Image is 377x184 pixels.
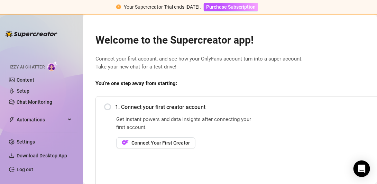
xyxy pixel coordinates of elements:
img: logo-BBDzfeDw.svg [6,30,57,37]
div: Open Intercom Messenger [353,160,370,177]
span: exclamation-circle [116,4,121,9]
button: OFConnect Your First Creator [116,137,195,148]
strong: You’re one step away from starting: [95,80,177,86]
button: Purchase Subscription [204,3,258,11]
img: AI Chatter [47,61,58,71]
a: OFConnect Your First Creator [116,137,256,148]
span: Your Supercreator Trial ends [DATE]. [124,4,201,10]
span: download [9,153,15,158]
span: Izzy AI Chatter [10,64,45,71]
span: Chat Copilot [17,128,66,139]
span: Get instant powers and data insights after connecting your first account. [116,116,256,132]
a: Settings [17,139,35,145]
a: Setup [17,88,29,94]
a: Purchase Subscription [204,4,258,10]
img: OF [122,139,129,146]
a: Chat Monitoring [17,99,52,105]
span: Automations [17,114,66,125]
span: Connect Your First Creator [131,140,190,146]
a: Content [17,77,34,83]
span: Purchase Subscription [206,4,256,10]
span: thunderbolt [9,117,15,122]
a: Log out [17,167,33,172]
span: Download Desktop App [17,153,67,158]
